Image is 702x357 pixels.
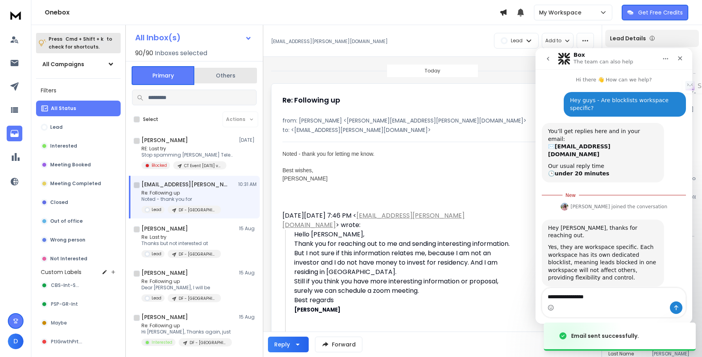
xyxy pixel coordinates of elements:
span: CBS-Int-Sell [51,282,81,288]
button: Wrong person [36,232,121,248]
h1: [EMAIL_ADDRESS][PERSON_NAME][DOMAIN_NAME] [141,180,228,188]
h1: All Inbox(s) [135,34,181,41]
div: Hello [PERSON_NAME], [294,230,511,239]
p: Lead [152,295,161,301]
span: Maybe [51,320,67,326]
h1: All Campaigns [42,60,84,68]
h3: Custom Labels [41,268,81,276]
p: Lead Details [610,34,646,42]
p: Noted - thank you for [141,196,221,202]
p: Interested [50,143,77,149]
button: Not Interested [36,251,121,267]
button: Others [194,67,257,84]
iframe: To enrich screen reader interactions, please activate Accessibility in Grammarly extension settings [536,48,692,324]
p: 15 Aug [239,314,257,320]
a: [EMAIL_ADDRESS][PERSON_NAME][DOMAIN_NAME] [282,211,465,229]
p: Add to [545,38,561,44]
p: Meeting Booked [50,162,91,168]
button: D [8,334,24,349]
h1: [PERSON_NAME] [141,313,188,321]
p: DF - [GEOGRAPHIC_DATA] - FU.1.2 [179,207,216,213]
h1: [PERSON_NAME] [141,269,188,277]
p: [DATE] [239,137,257,143]
p: RE: Last try [141,146,235,152]
span: [PERSON_NAME] [294,306,340,314]
p: DF - [GEOGRAPHIC_DATA] - FU.1.2 [179,251,216,257]
button: Lead [36,119,121,135]
p: DF - [GEOGRAPHIC_DATA] - FU.1.2 [190,340,227,346]
button: Primary [132,66,194,85]
div: Email sent successfully. [571,332,639,340]
span: Cmd + Shift + k [64,34,105,43]
p: [EMAIL_ADDRESS][PERSON_NAME][DOMAIN_NAME] [271,38,388,45]
span: PtlGrwthPrtnr [51,339,83,345]
label: Select [143,116,158,123]
p: Stop spamming [PERSON_NAME] Telephone : [141,152,235,158]
button: All Status [36,101,121,116]
span: PSP-GR-Int [51,301,78,307]
p: Lead [511,38,523,44]
p: 10:31 AM [238,181,257,188]
div: Best regards [294,296,511,305]
button: All Inbox(s) [129,30,258,45]
p: CT Event [DATE] v2 FU.2 [184,163,222,169]
p: Lead [152,207,161,213]
p: Wrong person [50,237,85,243]
p: Get Free Credits [638,9,683,16]
p: My Workspace [539,9,584,16]
p: Meeting Completed [50,180,101,187]
p: Re: Following up [141,278,221,285]
button: Reply [268,337,309,352]
div: [PERSON_NAME] [282,175,511,183]
div: Reply [274,341,290,348]
p: Today [425,68,440,74]
p: Re: Following up [141,323,232,329]
p: Blocked [152,162,167,168]
h1: [PERSON_NAME] [141,225,188,233]
h1: Onebox [45,8,499,17]
div: Still if you think you have more interesting information or proposal, surely we can schedule a zo... [294,277,511,296]
button: CBS-Int-Sell [36,278,121,293]
h3: Inboxes selected [155,49,207,58]
div: Noted - thank you for letting me know. [282,150,511,158]
p: Hi [PERSON_NAME], Thanks again, just [141,329,232,335]
img: logo [8,8,24,22]
p: DF - [GEOGRAPHIC_DATA] - FU.1.2 [179,296,216,301]
div: Thank you for reaching out to me and sending interesting information. [294,239,511,249]
p: All Status [51,105,76,112]
h3: Filters [36,85,121,96]
p: 15 Aug [239,270,257,276]
button: Interested [36,138,121,154]
p: Thanks but not interested at [141,240,221,247]
p: Dear [PERSON_NAME], I will be [141,285,221,291]
button: PSP-GR-Int [36,296,121,312]
div: [DATE][DATE] 7:46 PM < > wrote: [282,211,511,230]
p: Lead [50,124,63,130]
button: Out of office [36,213,121,229]
button: Forward [315,337,362,352]
button: Meeting Completed [36,176,121,191]
div: Best wishes, [282,166,511,175]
